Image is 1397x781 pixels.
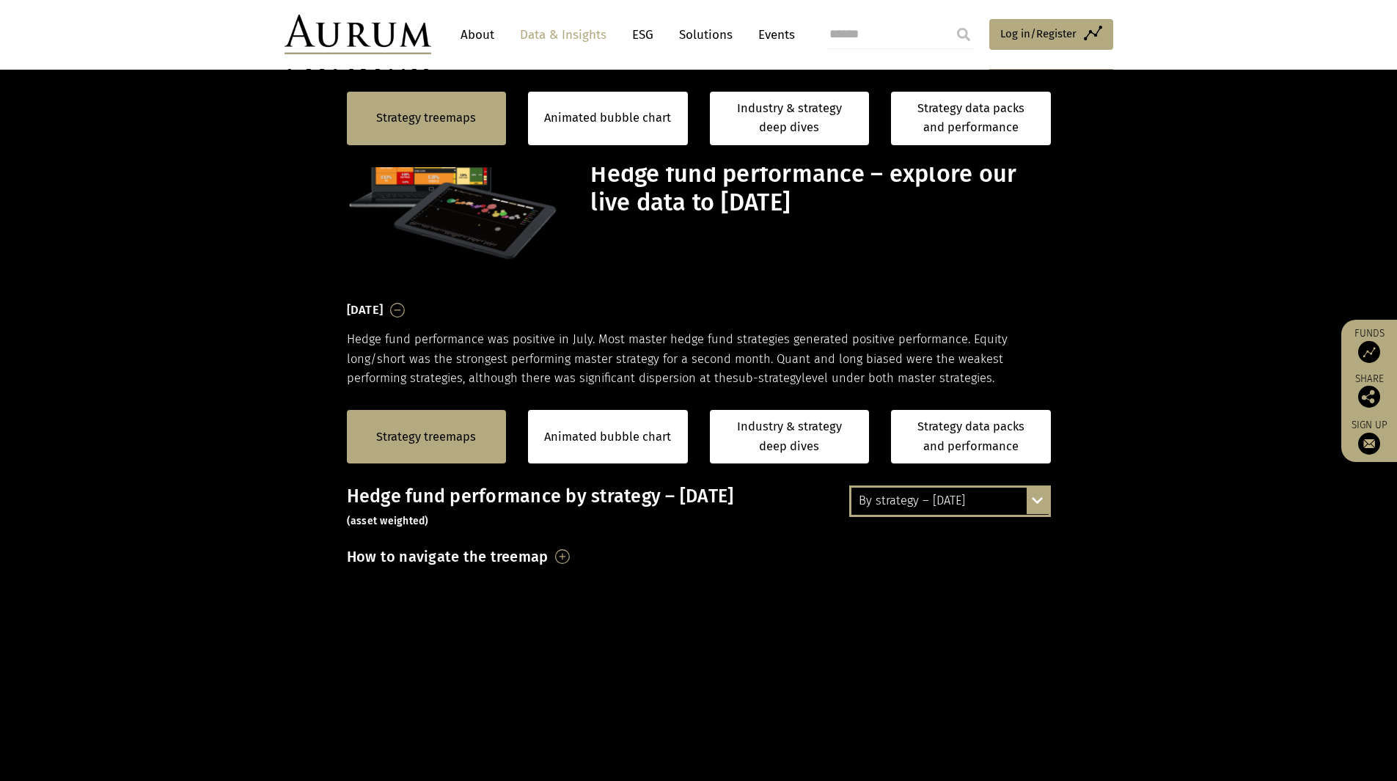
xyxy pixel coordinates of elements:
[453,21,502,48] a: About
[513,21,614,48] a: Data & Insights
[891,92,1051,145] a: Strategy data packs and performance
[1358,386,1380,408] img: Share this post
[949,20,978,49] input: Submit
[1000,25,1077,43] span: Log in/Register
[544,428,671,447] a: Animated bubble chart
[347,515,429,527] small: (asset weighted)
[347,485,1051,529] h3: Hedge fund performance by strategy – [DATE]
[851,488,1049,514] div: By strategy – [DATE]
[1349,327,1390,363] a: Funds
[891,410,1051,463] a: Strategy data packs and performance
[989,19,1113,50] a: Log in/Register
[1349,419,1390,455] a: Sign up
[347,330,1051,388] p: Hedge fund performance was positive in July. Most master hedge fund strategies generated positive...
[376,428,476,447] a: Strategy treemaps
[1358,341,1380,363] img: Access Funds
[285,15,431,54] img: Aurum
[672,21,740,48] a: Solutions
[710,92,870,145] a: Industry & strategy deep dives
[376,109,476,128] a: Strategy treemaps
[544,109,671,128] a: Animated bubble chart
[1349,374,1390,408] div: Share
[1358,433,1380,455] img: Sign up to our newsletter
[733,371,802,385] span: sub-strategy
[347,544,549,569] h3: How to navigate the treemap
[751,21,795,48] a: Events
[590,160,1046,217] h1: Hedge fund performance – explore our live data to [DATE]
[625,21,661,48] a: ESG
[710,410,870,463] a: Industry & strategy deep dives
[347,299,384,321] h3: [DATE]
